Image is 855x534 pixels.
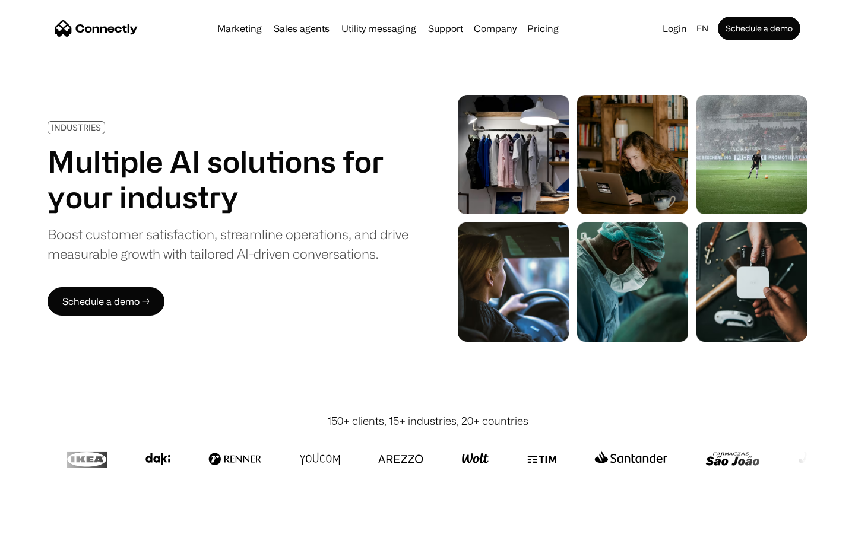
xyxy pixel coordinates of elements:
div: Company [474,20,517,37]
a: Schedule a demo [718,17,800,40]
div: INDUSTRIES [52,123,101,132]
div: en [696,20,708,37]
a: Utility messaging [337,24,421,33]
h1: Multiple AI solutions for your industry [47,144,408,215]
a: Sales agents [269,24,334,33]
aside: Language selected: English [12,512,71,530]
div: Boost customer satisfaction, streamline operations, and drive measurable growth with tailored AI-... [47,224,408,263]
a: Login [658,20,692,37]
a: Schedule a demo → [47,287,164,316]
ul: Language list [24,513,71,530]
a: Pricing [522,24,563,33]
a: Marketing [213,24,267,33]
a: Support [423,24,468,33]
div: 150+ clients, 15+ industries, 20+ countries [327,413,528,429]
